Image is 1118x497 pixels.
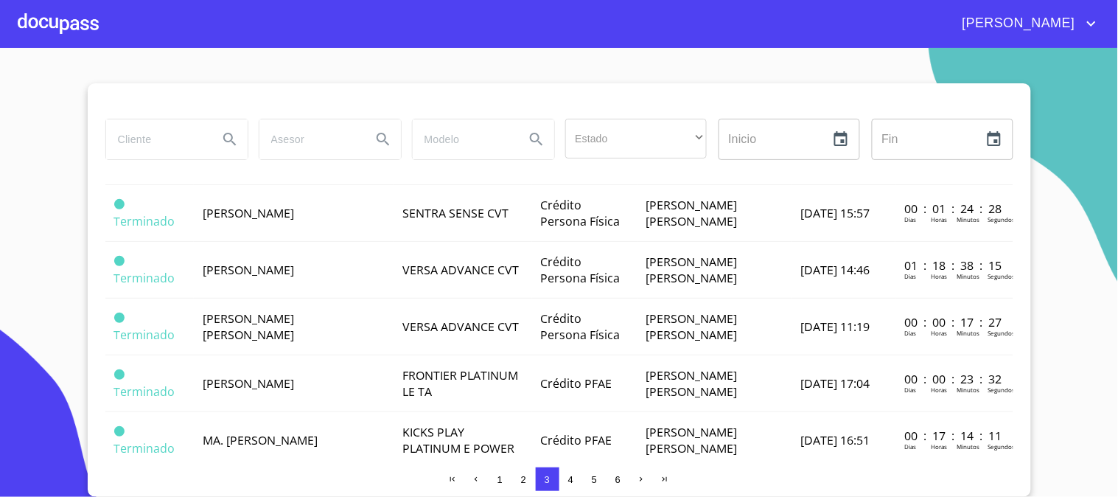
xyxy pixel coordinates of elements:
[646,254,738,286] span: [PERSON_NAME] [PERSON_NAME]
[646,424,738,456] span: [PERSON_NAME] [PERSON_NAME]
[541,310,621,343] span: Crédito Persona Física
[519,122,554,157] button: Search
[615,474,621,485] span: 6
[114,327,175,343] span: Terminado
[541,254,621,286] span: Crédito Persona Física
[203,205,294,221] span: [PERSON_NAME]
[114,426,125,437] span: Terminado
[592,474,597,485] span: 5
[545,474,550,485] span: 3
[403,424,515,456] span: KICKS PLAY PLATINUM E POWER
[904,314,1004,330] p: 00 : 00 : 17 : 27
[931,386,947,394] p: Horas
[904,272,916,280] p: Dias
[403,367,519,400] span: FRONTIER PLATINUM LE TA
[521,474,526,485] span: 2
[957,386,979,394] p: Minutos
[957,442,979,451] p: Minutos
[366,122,401,157] button: Search
[114,369,125,380] span: Terminado
[114,270,175,286] span: Terminado
[988,442,1015,451] p: Segundos
[403,319,520,335] span: VERSA ADVANCE CVT
[951,12,1100,35] button: account of current user
[800,205,870,221] span: [DATE] 15:57
[800,319,870,335] span: [DATE] 11:19
[497,474,503,485] span: 1
[114,199,125,209] span: Terminado
[489,468,512,491] button: 1
[931,215,947,223] p: Horas
[583,468,607,491] button: 5
[413,119,513,159] input: search
[904,428,1004,444] p: 00 : 17 : 14 : 11
[541,197,621,229] span: Crédito Persona Física
[931,329,947,337] p: Horas
[403,205,509,221] span: SENTRA SENSE CVT
[988,329,1015,337] p: Segundos
[106,119,206,159] input: search
[904,442,916,451] p: Dias
[988,272,1015,280] p: Segundos
[114,256,125,266] span: Terminado
[203,262,294,278] span: [PERSON_NAME]
[904,329,916,337] p: Dias
[607,468,630,491] button: 6
[512,468,536,491] button: 2
[800,375,870,392] span: [DATE] 17:04
[203,432,318,448] span: MA. [PERSON_NAME]
[212,122,248,157] button: Search
[988,215,1015,223] p: Segundos
[203,310,294,343] span: [PERSON_NAME] [PERSON_NAME]
[203,375,294,392] span: [PERSON_NAME]
[114,440,175,456] span: Terminado
[904,215,916,223] p: Dias
[565,119,707,159] div: ​
[646,367,738,400] span: [PERSON_NAME] [PERSON_NAME]
[988,386,1015,394] p: Segundos
[904,257,1004,274] p: 01 : 18 : 38 : 15
[904,386,916,394] p: Dias
[114,213,175,229] span: Terminado
[541,432,612,448] span: Crédito PFAE
[646,310,738,343] span: [PERSON_NAME] [PERSON_NAME]
[957,272,979,280] p: Minutos
[904,201,1004,217] p: 00 : 01 : 24 : 28
[559,468,583,491] button: 4
[536,468,559,491] button: 3
[931,442,947,451] p: Horas
[114,383,175,400] span: Terminado
[541,375,612,392] span: Crédito PFAE
[568,474,573,485] span: 4
[957,329,979,337] p: Minutos
[957,215,979,223] p: Minutos
[259,119,360,159] input: search
[800,432,870,448] span: [DATE] 16:51
[800,262,870,278] span: [DATE] 14:46
[951,12,1083,35] span: [PERSON_NAME]
[904,371,1004,387] p: 00 : 00 : 23 : 32
[931,272,947,280] p: Horas
[114,313,125,323] span: Terminado
[403,262,520,278] span: VERSA ADVANCE CVT
[646,197,738,229] span: [PERSON_NAME] [PERSON_NAME]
